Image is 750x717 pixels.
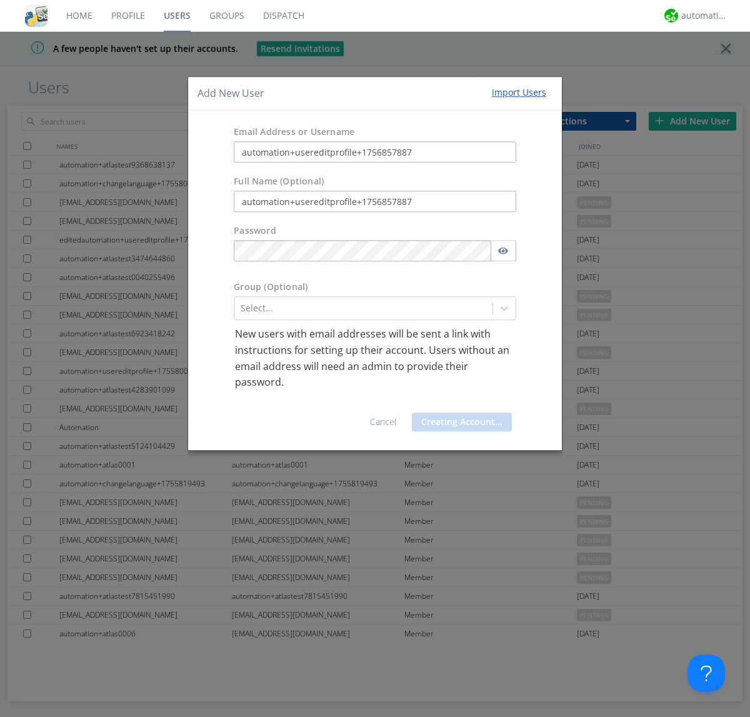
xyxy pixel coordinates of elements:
[370,416,396,428] a: Cancel
[234,142,516,163] input: e.g. email@address.com, Housekeeping1
[234,281,307,294] label: Group (Optional)
[412,413,512,431] button: Creating Account...
[234,225,276,238] label: Password
[234,191,516,213] input: Julie Appleseed
[25,4,47,27] img: cddb5a64eb264b2086981ab96f4c1ba7
[664,9,678,23] img: d2d01cd9b4174d08988066c6d424eccd
[681,9,728,22] div: automation+atlas
[492,86,546,99] div: Import Users
[234,126,354,139] label: Email Address or Username
[197,86,264,101] h4: Add New User
[235,327,515,391] p: New users with email addresses will be sent a link with instructions for setting up their account...
[234,176,324,188] label: Full Name (Optional)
